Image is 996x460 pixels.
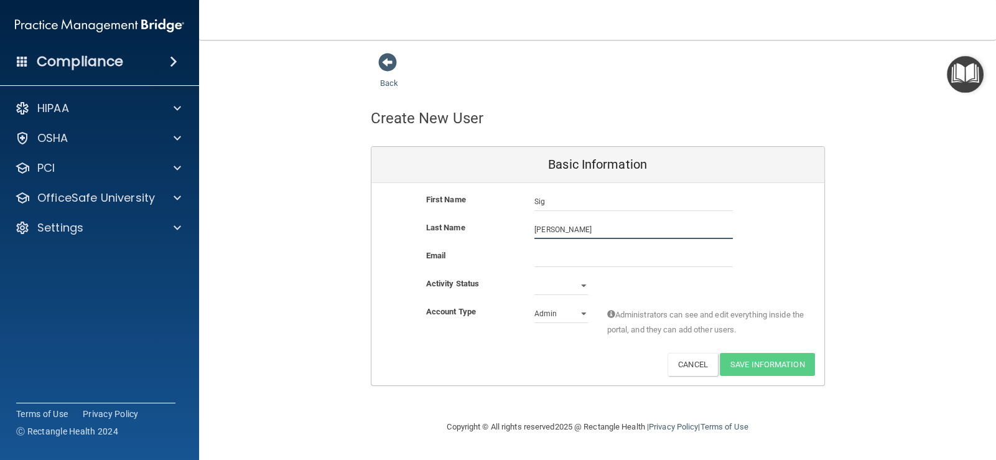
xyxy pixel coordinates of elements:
p: PCI [37,161,55,176]
a: HIPAA [15,101,181,116]
a: Back [380,63,398,88]
div: Copyright © All rights reserved 2025 @ Rectangle Health | | [371,407,825,447]
button: Open Resource Center [947,56,984,93]
b: Account Type [426,307,476,316]
a: Terms of Use [16,408,68,420]
a: Terms of Use [700,422,748,431]
a: Privacy Policy [83,408,139,420]
a: OfficeSafe University [15,190,181,205]
div: Basic Information [371,147,824,183]
b: First Name [426,195,466,204]
h4: Create New User [371,110,484,126]
a: Settings [15,220,181,235]
button: Save Information [720,353,815,376]
p: OSHA [37,131,68,146]
a: Privacy Policy [649,422,698,431]
b: Email [426,251,446,260]
a: OSHA [15,131,181,146]
p: OfficeSafe University [37,190,155,205]
b: Activity Status [426,279,480,288]
span: Administrators can see and edit everything inside the portal, and they can add other users. [607,307,805,337]
b: Last Name [426,223,465,232]
a: PCI [15,161,181,176]
p: Settings [37,220,83,235]
img: PMB logo [15,13,184,38]
h4: Compliance [37,53,123,70]
p: HIPAA [37,101,69,116]
button: Cancel [668,353,718,376]
span: Ⓒ Rectangle Health 2024 [16,425,118,438]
